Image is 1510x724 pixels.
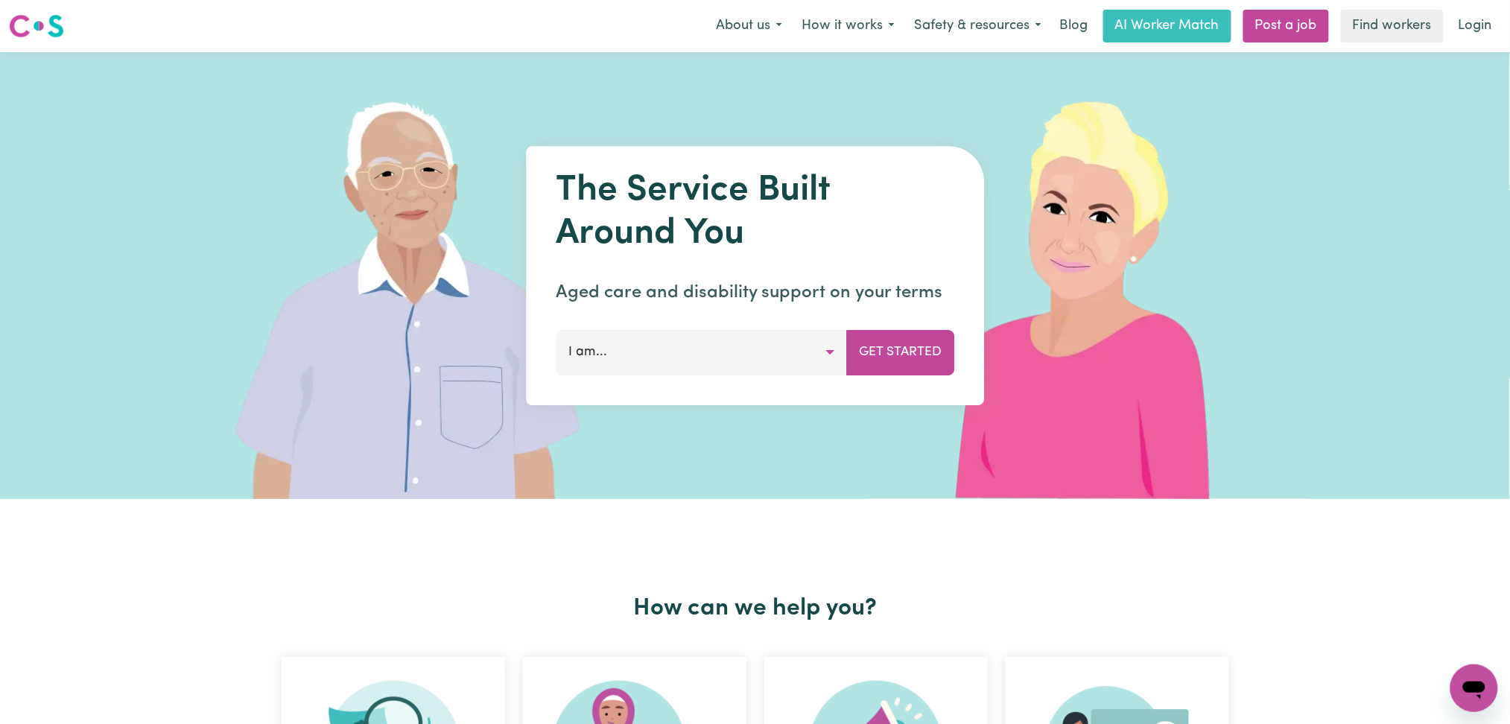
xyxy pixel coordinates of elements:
[792,10,904,42] button: How it works
[904,10,1051,42] button: Safety & resources
[556,279,954,306] p: Aged care and disability support on your terms
[556,170,954,255] h1: The Service Built Around You
[9,13,64,39] img: Careseekers logo
[1051,10,1097,42] a: Blog
[706,10,792,42] button: About us
[846,330,954,375] button: Get Started
[9,9,64,43] a: Careseekers logo
[556,330,847,375] button: I am...
[1450,10,1501,42] a: Login
[1243,10,1329,42] a: Post a job
[1341,10,1444,42] a: Find workers
[1103,10,1231,42] a: AI Worker Match
[273,594,1238,623] h2: How can we help you?
[1450,664,1498,712] iframe: Button to launch messaging window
